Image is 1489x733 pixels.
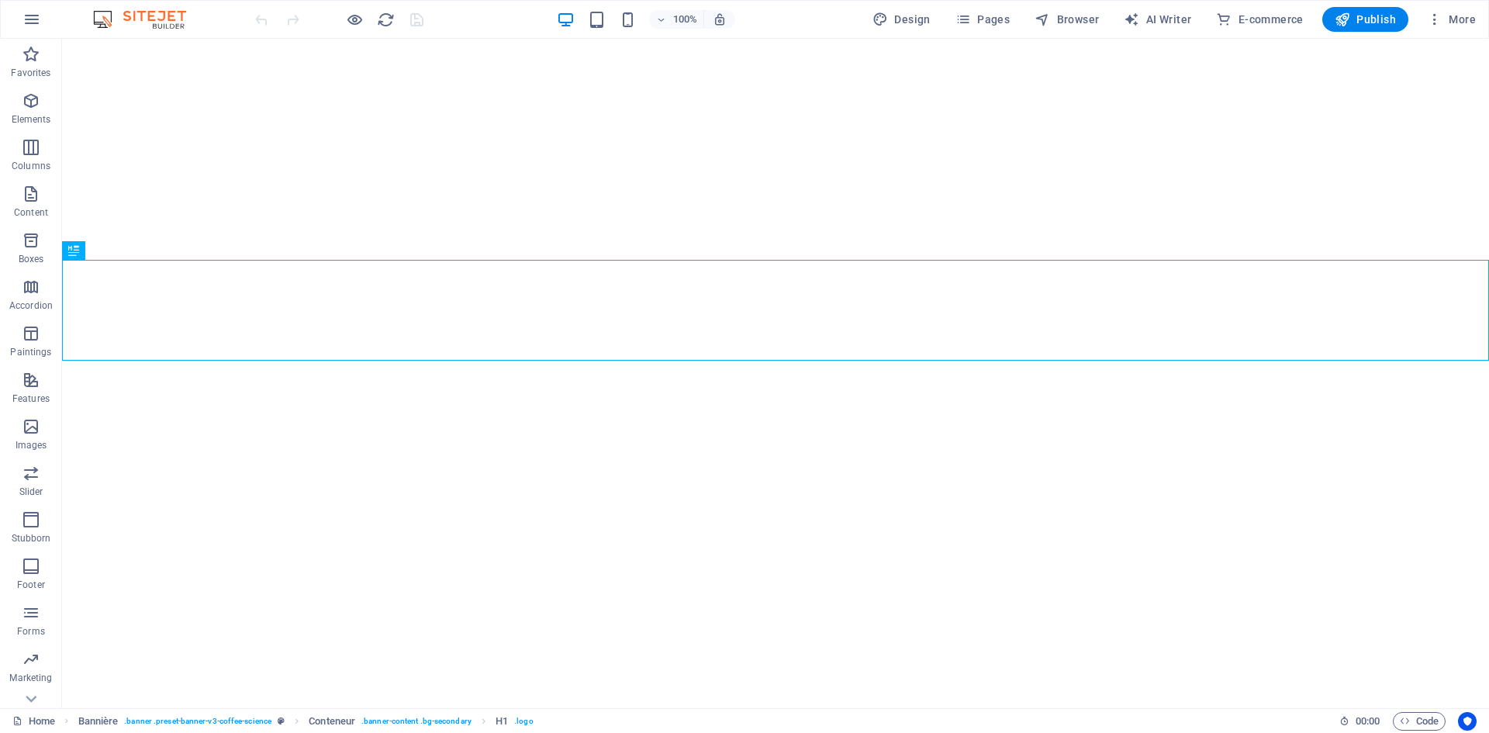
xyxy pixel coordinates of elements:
[1057,13,1100,26] font: Browser
[10,347,51,358] font: Paintings
[19,254,44,265] font: Boxes
[11,67,50,78] font: Favorites
[89,10,206,29] img: Editor Logo
[1356,715,1380,727] font: 00:00
[309,712,355,731] span: Cliquez pour sélectionner. Double-cliquez pour modifier.
[649,10,704,29] button: 100%
[1393,712,1446,731] button: Code
[1118,7,1197,32] button: AI Writer
[19,486,43,497] font: Slider
[1421,7,1482,32] button: More
[977,13,1010,26] font: Pages
[866,7,937,32] button: Design
[12,533,51,544] font: Stubborn
[1339,712,1380,731] h6: Session duration
[29,715,55,727] font: Home
[17,626,45,637] font: Forms
[1416,715,1439,727] font: Code
[1028,7,1105,32] button: Browser
[16,440,47,451] font: Images
[17,579,45,590] font: Footer
[9,300,53,311] font: Accordion
[14,207,48,218] font: Content
[361,712,472,731] span: . banner-content .bg-secondary
[124,712,271,731] span: . banner .preset-banner-v3-coffee-science
[1239,13,1304,26] font: E-commerce
[1146,13,1192,26] font: AI Writer
[377,11,395,29] i: Refresh the page
[713,12,727,26] i: When resizing, automatically adjust the zoom level based on the selected device.
[1458,712,1477,731] button: Usercentrics
[12,712,55,731] a: Click to cancel the selection. Double-click to open Pages.
[866,7,937,32] div: Design (Ctrl+Alt+Y)
[278,717,285,725] i: Cet élément est une présélection personnalisable.
[1449,13,1476,26] font: More
[673,13,697,25] font: 100%
[514,712,533,731] span: . logo
[376,10,395,29] button: reload
[496,712,508,731] span: Cliquez pour sélectionner. Double-cliquez pour modifier.
[78,712,534,731] nav: breadcrumb
[78,712,119,731] span: Cliquez pour sélectionner. Double-cliquez pour modifier.
[345,10,364,29] button: Click here to exit Preview mode and continue editing.
[1322,7,1408,32] button: Publish
[949,7,1016,32] button: Pages
[894,13,930,26] font: Design
[9,672,52,683] font: Marketing
[12,393,50,404] font: Features
[1210,7,1309,32] button: E-commerce
[1356,13,1396,26] font: Publish
[12,161,50,171] font: Columns
[12,114,51,125] font: Elements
